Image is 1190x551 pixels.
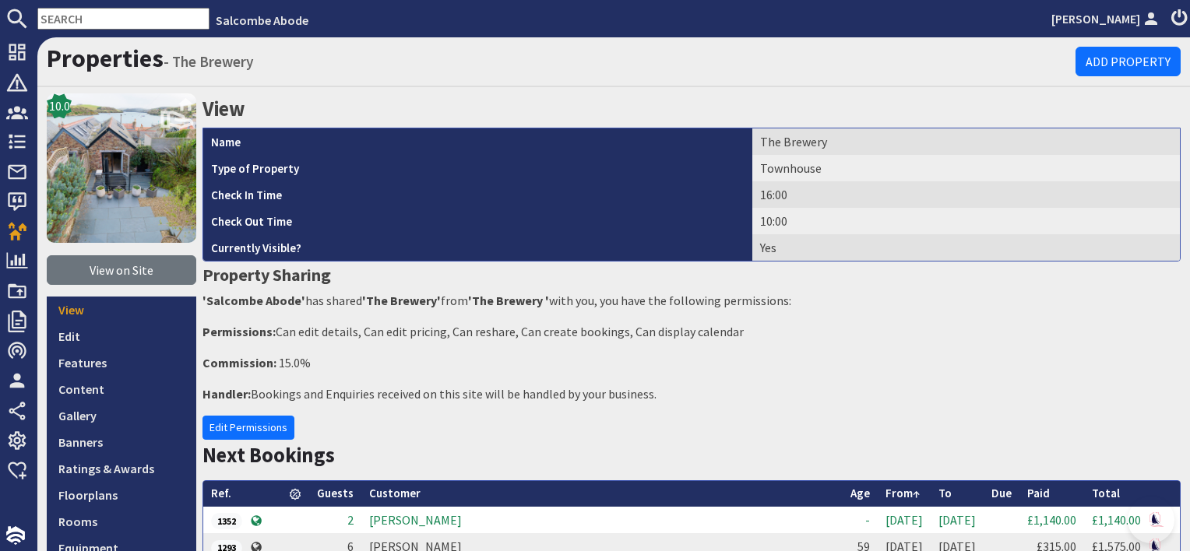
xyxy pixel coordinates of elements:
[203,234,752,261] th: Currently Visible?
[1027,486,1050,500] a: Paid
[362,293,441,308] strong: 'The Brewery'
[752,181,1180,208] td: 16:00
[202,324,276,339] strong: Permissions:
[203,181,752,208] th: Check In Time
[211,486,231,500] a: Ref.
[752,128,1180,155] td: The Brewery
[752,234,1180,261] td: Yes
[47,508,196,535] a: Rooms
[202,93,1181,125] h2: View
[211,512,242,528] a: 1352
[984,481,1019,507] th: Due
[931,507,984,533] td: [DATE]
[1076,47,1181,76] a: Add Property
[202,386,251,402] strong: Handler:
[211,513,242,528] span: 1352
[202,291,1181,310] p: has shared from with you, you have the following permissions:
[279,355,311,370] span: 15.0%
[1128,497,1174,543] iframe: Toggle Customer Support
[47,376,196,402] a: Content
[49,97,70,115] span: 10.0
[850,486,870,500] a: Age
[202,293,305,308] strong: 'Salcombe Abode'
[47,429,196,455] a: Banners
[1027,512,1076,528] a: £1,140.00
[47,323,196,349] a: Edit
[202,416,294,440] a: Edit Permissions
[164,52,254,71] small: - The Brewery
[202,355,276,370] strong: Commission:
[47,297,196,323] a: View
[47,455,196,482] a: Ratings & Awards
[202,322,1181,341] p: Can edit details, Can edit pricing, Can reshare, Can create bookings, Can display calendar
[47,349,196,376] a: Features
[361,507,843,533] td: [PERSON_NAME]
[885,486,920,500] a: From
[1092,486,1120,500] a: Total
[203,155,752,181] th: Type of Property
[202,384,1181,403] p: Bookings and Enquiries received on this site will be handled by your business.
[878,507,931,533] td: [DATE]
[843,507,878,533] td: -
[6,526,25,545] img: staytech_i_w-64f4e8e9ee0a9c174fd5317b4b171b261742d2d393467e5bdba4413f4f884c10.svg
[47,482,196,508] a: Floorplans
[37,8,209,30] input: SEARCH
[369,486,421,500] a: Customer
[203,128,752,155] th: Name
[752,155,1180,181] td: Townhouse
[468,293,549,308] strong: 'The Brewery '
[47,93,196,243] a: The Brewery's icon10.0
[317,486,354,500] a: Guests
[47,43,164,74] a: Properties
[47,93,196,243] img: The Brewery's icon
[202,442,335,468] a: Next Bookings
[347,512,354,528] span: 2
[202,261,1181,288] h3: Property Sharing
[216,12,308,28] a: Salcombe Abode
[47,402,196,429] a: Gallery
[752,208,1180,234] td: 10:00
[47,255,196,285] a: View on Site
[203,208,752,234] th: Check Out Time
[1092,512,1141,528] a: £1,140.00
[938,486,952,500] a: To
[1051,9,1162,28] a: [PERSON_NAME]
